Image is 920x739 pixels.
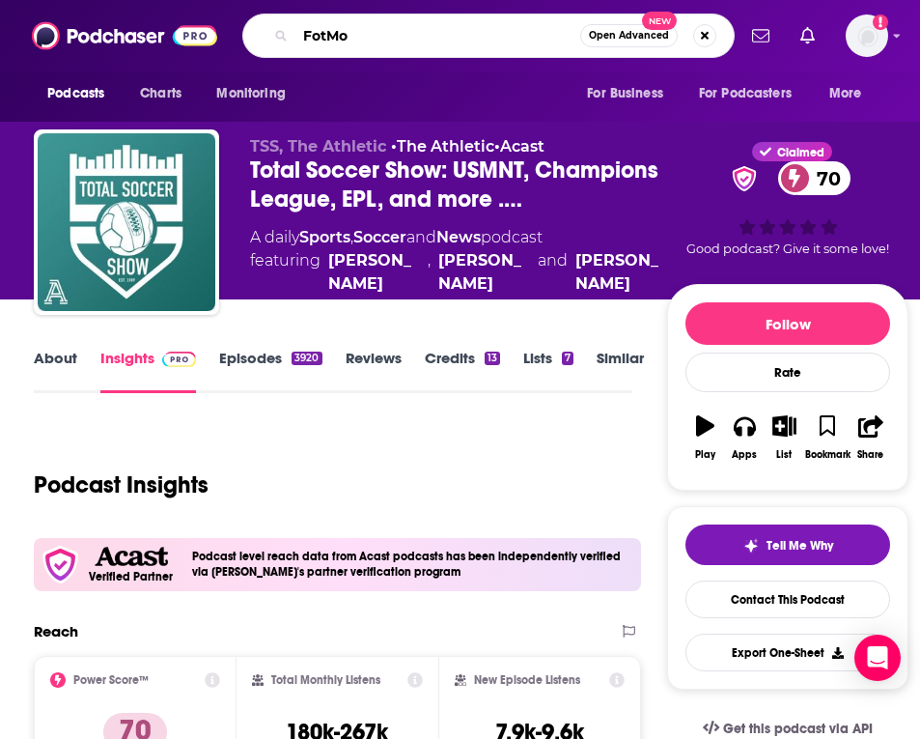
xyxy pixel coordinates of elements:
button: open menu [34,75,129,112]
a: Credits13 [425,349,500,393]
svg: Add a profile image [873,14,888,30]
span: TSS, The Athletic [250,137,386,156]
span: Monitoring [216,80,285,107]
a: Daryl Grove [438,249,530,296]
span: and [538,249,568,296]
button: open menu [203,75,310,112]
span: For Business [587,80,663,107]
button: Apps [725,403,765,472]
a: Charts [127,75,193,112]
span: , [428,249,431,296]
button: tell me why sparkleTell Me Why [685,525,890,565]
a: Sports [299,228,350,246]
a: Similar [597,349,644,393]
h2: New Episode Listens [474,673,580,687]
div: Claimedverified Badge70Good podcast? Give it some love! [667,137,908,261]
span: Charts [140,80,181,107]
a: InsightsPodchaser Pro [100,349,196,393]
span: Claimed [777,148,824,157]
span: Logged in as dkcsports [846,14,888,57]
button: open menu [573,75,687,112]
a: News [436,228,481,246]
button: Bookmark [804,403,851,472]
h5: Verified Partner [89,571,173,583]
span: Podcasts [47,80,104,107]
button: Show profile menu [846,14,888,57]
a: The Athletic [397,137,494,156]
span: and [406,228,436,246]
a: About [34,349,77,393]
div: 3920 [292,352,321,365]
div: Rate [685,353,890,392]
button: Follow [685,302,890,345]
div: Play [695,449,715,461]
h2: Power Score™ [73,673,149,687]
img: tell me why sparkle [743,538,759,554]
button: Export One-Sheet [685,634,890,671]
button: open menu [816,75,886,112]
button: Share [851,403,891,472]
span: 70 [797,161,850,195]
button: Play [685,403,725,472]
img: verified Badge [726,166,763,191]
span: , [350,228,353,246]
div: Search podcasts, credits, & more... [242,14,735,58]
a: Reviews [346,349,402,393]
img: User Profile [846,14,888,57]
button: open menu [686,75,820,112]
h2: Total Monthly Listens [271,673,380,687]
span: Good podcast? Give it some love! [686,242,889,256]
span: Get this podcast via API [723,721,873,737]
img: Acast [95,547,168,567]
input: Search podcasts, credits, & more... [295,20,580,51]
span: For Podcasters [699,80,792,107]
a: Show notifications dropdown [793,19,822,52]
div: 7 [562,352,573,365]
div: Share [857,449,883,461]
a: Lists7 [523,349,573,393]
a: Contact This Podcast [685,581,890,618]
a: 70 [778,161,850,195]
div: A daily podcast [250,226,667,296]
a: Episodes3920 [219,349,321,393]
img: Podchaser Pro [162,352,196,367]
span: Tell Me Why [767,538,833,554]
span: featuring [250,249,667,296]
h4: Podcast level reach data from Acast podcasts has been independently verified via [PERSON_NAME]'s ... [192,550,633,579]
img: Total Soccer Show: USMNT, Champions League, EPL, and more ... [38,133,215,311]
span: New [642,12,677,30]
a: Soccer [353,228,406,246]
a: Acast [500,137,544,156]
a: Taylor Rockwell [328,249,420,296]
a: Show notifications dropdown [744,19,777,52]
div: Apps [732,449,757,461]
button: Open AdvancedNew [580,24,678,47]
div: Open Intercom Messenger [854,635,901,681]
div: List [776,449,792,461]
button: List [765,403,804,472]
img: Podchaser - Follow, Share and Rate Podcasts [32,17,217,54]
span: Open Advanced [589,31,669,41]
h2: Reach [34,622,78,640]
h1: Podcast Insights [34,470,209,499]
a: Joseph Lowery [575,249,667,296]
div: 13 [485,352,500,365]
div: Bookmark [805,449,850,461]
span: • [391,137,494,156]
span: • [494,137,544,156]
img: verfied icon [42,546,79,583]
span: More [829,80,862,107]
